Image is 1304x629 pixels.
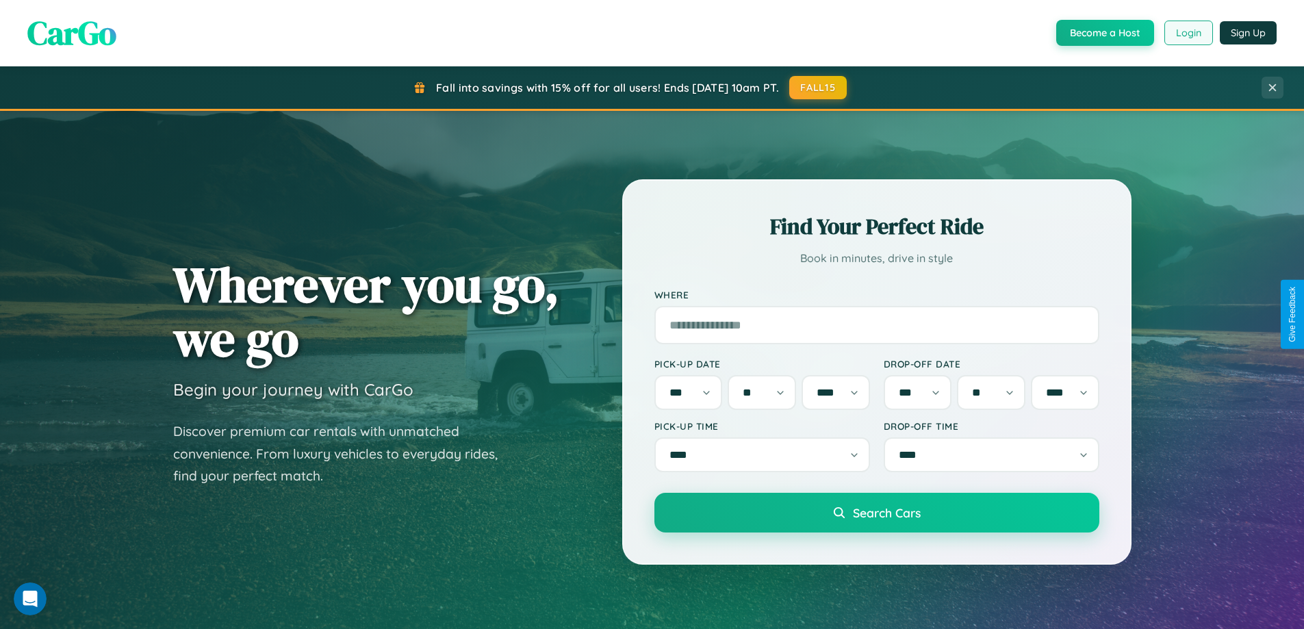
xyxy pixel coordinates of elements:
h1: Wherever you go, we go [173,257,559,365]
p: Book in minutes, drive in style [654,248,1099,268]
button: Become a Host [1056,20,1154,46]
label: Where [654,289,1099,300]
label: Drop-off Time [884,420,1099,432]
label: Pick-up Date [654,358,870,370]
span: CarGo [27,10,116,55]
h3: Begin your journey with CarGo [173,379,413,400]
button: Search Cars [654,493,1099,532]
label: Pick-up Time [654,420,870,432]
span: Fall into savings with 15% off for all users! Ends [DATE] 10am PT. [436,81,779,94]
p: Discover premium car rentals with unmatched convenience. From luxury vehicles to everyday rides, ... [173,420,515,487]
label: Drop-off Date [884,358,1099,370]
h2: Find Your Perfect Ride [654,211,1099,242]
button: FALL15 [789,76,847,99]
button: Sign Up [1220,21,1277,44]
div: Give Feedback [1288,287,1297,342]
span: Search Cars [853,505,921,520]
button: Login [1164,21,1213,45]
iframe: Intercom live chat [14,582,47,615]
